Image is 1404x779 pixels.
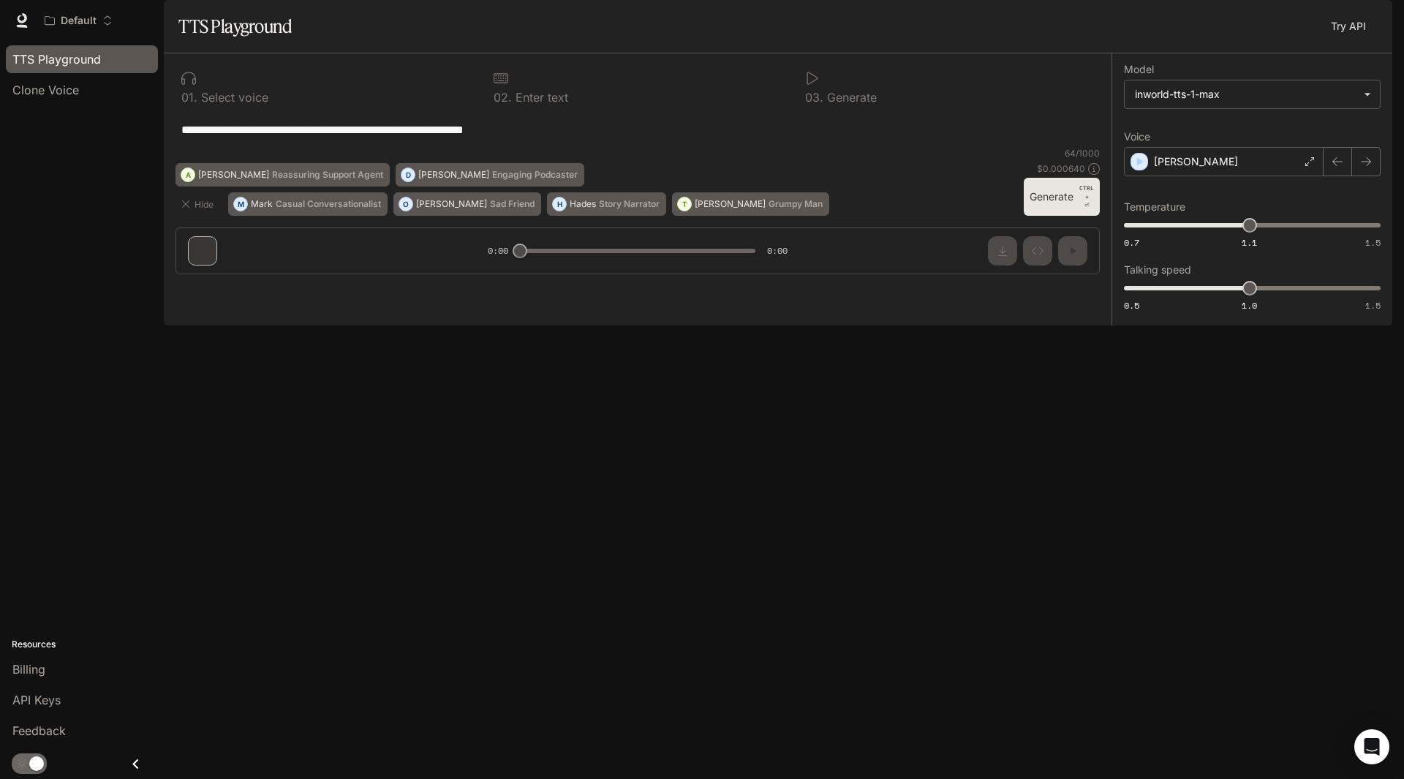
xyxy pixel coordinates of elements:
button: GenerateCTRL +⏎ [1024,178,1100,216]
p: Grumpy Man [769,200,823,208]
p: Talking speed [1124,265,1191,275]
p: 0 2 . [494,91,512,103]
div: O [399,192,412,216]
p: 64 / 1000 [1065,147,1100,159]
p: Default [61,15,97,27]
button: Open workspace menu [38,6,119,35]
p: Reassuring Support Agent [272,170,383,179]
div: H [553,192,566,216]
p: [PERSON_NAME] [418,170,489,179]
div: inworld-tts-1-max [1135,87,1356,102]
button: O[PERSON_NAME]Sad Friend [393,192,541,216]
button: MMarkCasual Conversationalist [228,192,388,216]
div: inworld-tts-1-max [1125,80,1380,108]
div: A [181,163,195,187]
div: M [234,192,247,216]
p: 0 3 . [805,91,823,103]
p: Temperature [1124,202,1185,212]
p: Hades [570,200,596,208]
p: Sad Friend [490,200,535,208]
p: Mark [251,200,273,208]
button: T[PERSON_NAME]Grumpy Man [672,192,829,216]
p: Enter text [512,91,568,103]
p: [PERSON_NAME] [1154,154,1238,169]
button: HHadesStory Narrator [547,192,666,216]
a: Try API [1325,12,1372,41]
p: Voice [1124,132,1150,142]
p: Story Narrator [599,200,660,208]
button: A[PERSON_NAME]Reassuring Support Agent [175,163,390,187]
span: 1.1 [1242,236,1257,249]
p: [PERSON_NAME] [416,200,487,208]
p: Generate [823,91,877,103]
div: D [401,163,415,187]
p: ⏎ [1079,184,1094,210]
h1: TTS Playground [178,12,292,41]
p: $ 0.000640 [1037,162,1085,175]
span: 0.5 [1124,299,1139,312]
span: 1.5 [1365,236,1381,249]
span: 1.0 [1242,299,1257,312]
p: Engaging Podcaster [492,170,578,179]
p: [PERSON_NAME] [695,200,766,208]
button: Hide [175,192,222,216]
p: Select voice [197,91,268,103]
p: Casual Conversationalist [276,200,381,208]
span: 0.7 [1124,236,1139,249]
div: Open Intercom Messenger [1354,729,1389,764]
p: Model [1124,64,1154,75]
div: T [678,192,691,216]
p: 0 1 . [181,91,197,103]
p: CTRL + [1079,184,1094,201]
button: D[PERSON_NAME]Engaging Podcaster [396,163,584,187]
p: [PERSON_NAME] [198,170,269,179]
span: 1.5 [1365,299,1381,312]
